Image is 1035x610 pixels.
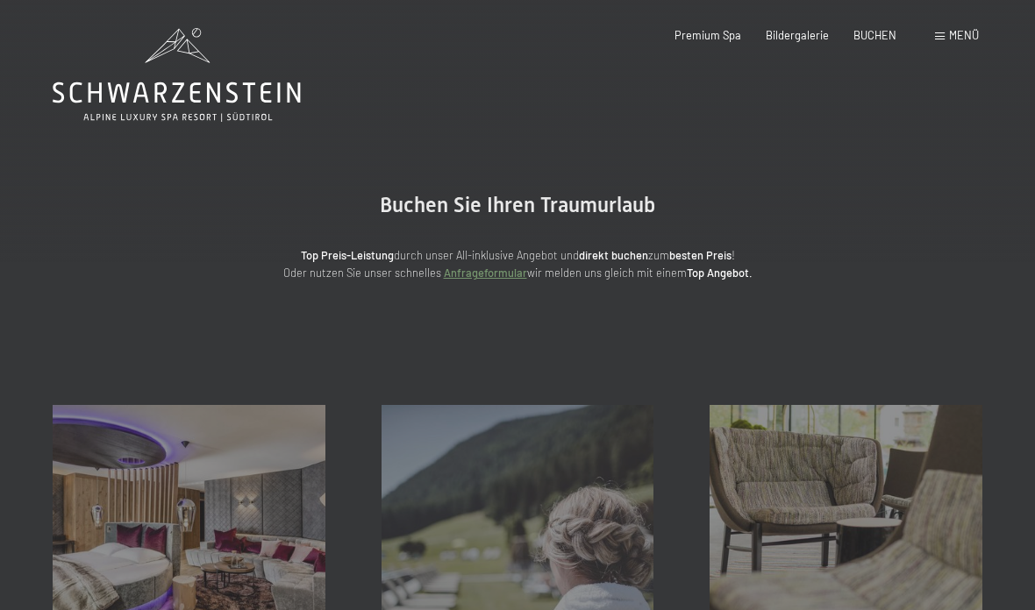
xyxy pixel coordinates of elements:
[853,28,896,42] a: BUCHEN
[687,266,753,280] strong: Top Angebot.
[380,193,655,217] span: Buchen Sie Ihren Traumurlaub
[167,246,868,282] p: durch unser All-inklusive Angebot und zum ! Oder nutzen Sie unser schnelles wir melden uns gleich...
[444,266,527,280] a: Anfrageformular
[766,28,829,42] a: Bildergalerie
[669,248,732,262] strong: besten Preis
[675,28,741,42] a: Premium Spa
[949,28,979,42] span: Menü
[301,248,394,262] strong: Top Preis-Leistung
[579,248,648,262] strong: direkt buchen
